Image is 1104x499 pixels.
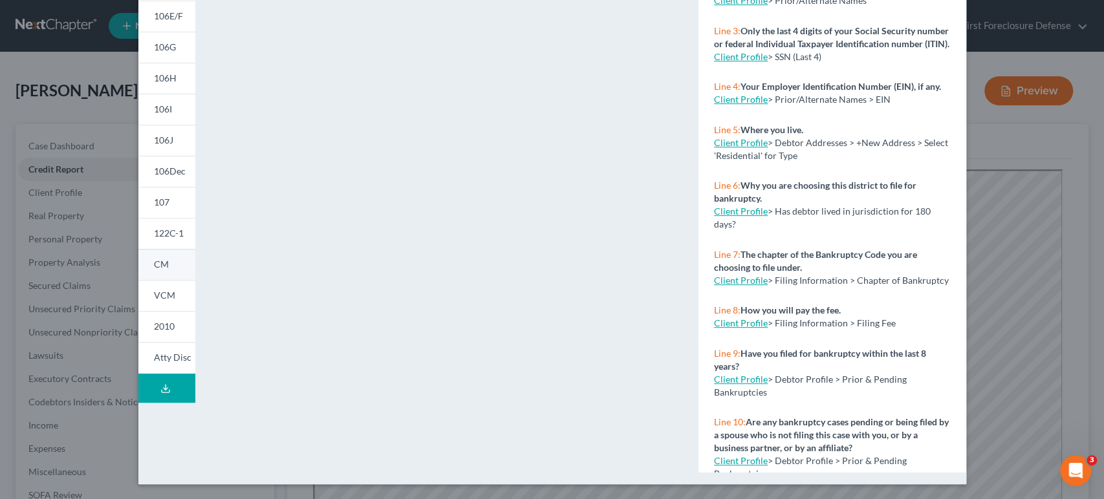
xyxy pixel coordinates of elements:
span: Line 5: [714,124,741,135]
span: CM [154,259,169,270]
a: Client Profile [714,137,768,148]
span: 3 [1087,455,1097,465]
strong: Your Employer Identification Number (EIN), if any. [741,81,941,92]
a: Atty Disc [138,342,195,374]
span: Line 7: [714,249,741,260]
span: 106Dec [154,165,186,176]
span: Line 9: [714,348,741,359]
a: VCM [138,280,195,311]
a: 106Dec [138,156,195,187]
span: 107 [154,196,169,207]
strong: The chapter of the Bankruptcy Code you are choosing to file under. [714,249,917,273]
a: 107 [138,187,195,218]
span: > Debtor Addresses > +New Address > Select 'Residential' for Type [714,137,948,161]
a: Client Profile [714,275,768,286]
strong: Are any bankruptcy cases pending or being filed by a spouse who is not filing this case with you,... [714,416,949,453]
a: 2010 [138,311,195,342]
span: > Prior/Alternate Names > EIN [768,94,891,105]
strong: Have you filed for bankruptcy within the last 8 years? [714,348,926,372]
a: 106I [138,94,195,125]
span: 106E/F [154,10,183,21]
span: > SSN (Last 4) [768,51,821,62]
span: Line 4: [714,81,741,92]
span: Line 10: [714,416,746,427]
span: 122C-1 [154,228,184,239]
span: 106I [154,103,172,114]
span: Line 6: [714,180,741,191]
a: Client Profile [714,94,768,105]
span: > Filing Information > Filing Fee [768,317,896,328]
a: CM [138,249,195,280]
span: 106J [154,134,173,145]
span: 2010 [154,321,175,332]
a: Client Profile [714,317,768,328]
a: 106H [138,63,195,94]
a: 106G [138,32,195,63]
strong: Why you are choosing this district to file for bankruptcy. [714,180,916,204]
span: > Has debtor lived in jurisdiction for 180 days? [714,206,931,229]
iframe: Intercom live chat [1060,455,1091,486]
span: 106G [154,41,176,52]
span: VCM [154,290,175,301]
strong: Where you live. [741,124,803,135]
a: 106E/F [138,1,195,32]
a: Client Profile [714,374,768,385]
span: Atty Disc [154,352,191,363]
a: 106J [138,125,195,156]
span: Line 3: [714,25,741,36]
strong: How you will pay the fee. [741,304,841,315]
a: 122C-1 [138,218,195,249]
span: Line 8: [714,304,741,315]
span: 106H [154,72,177,83]
span: > Debtor Profile > Prior & Pending Bankruptcies [714,374,907,398]
span: > Filing Information > Chapter of Bankruptcy [768,275,949,286]
a: Client Profile [714,51,768,62]
span: > Debtor Profile > Prior & Pending Bankruptcies [714,455,907,479]
a: Client Profile [714,206,768,217]
strong: Only the last 4 digits of your Social Security number or federal Individual Taxpayer Identificati... [714,25,949,49]
a: Client Profile [714,455,768,466]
